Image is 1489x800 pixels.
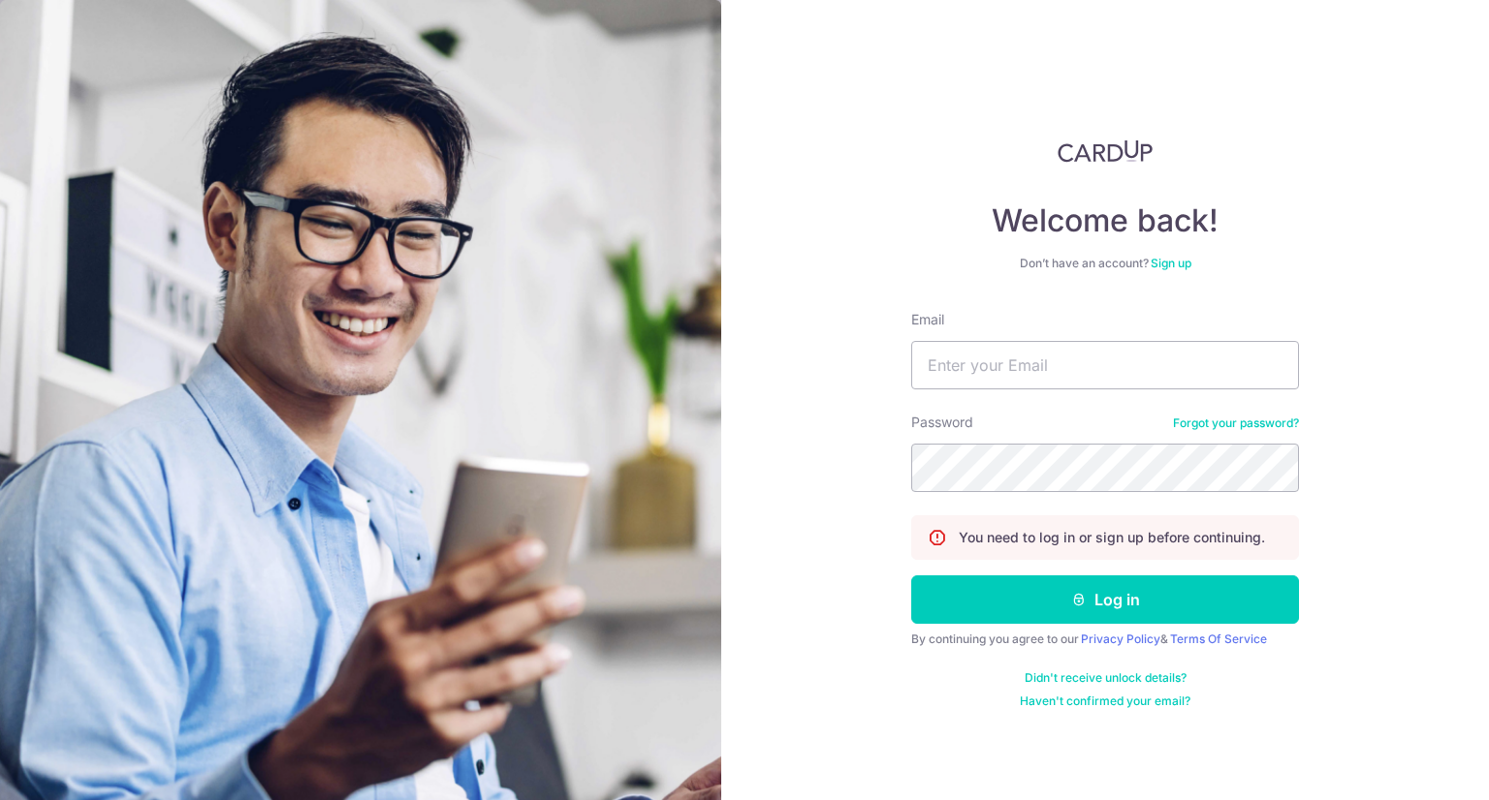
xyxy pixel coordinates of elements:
a: Didn't receive unlock details? [1025,670,1187,686]
h4: Welcome back! [911,201,1299,240]
label: Email [911,310,944,329]
a: Haven't confirmed your email? [1020,693,1190,709]
a: Sign up [1151,256,1191,270]
div: By continuing you agree to our & [911,631,1299,647]
p: You need to log in or sign up before continuing. [959,528,1265,547]
a: Privacy Policy [1081,631,1160,646]
img: CardUp Logo [1058,139,1153,163]
button: Log in [911,575,1299,624]
a: Terms Of Service [1170,631,1267,646]
div: Don’t have an account? [911,256,1299,271]
a: Forgot your password? [1173,415,1299,431]
label: Password [911,413,973,432]
input: Enter your Email [911,341,1299,389]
